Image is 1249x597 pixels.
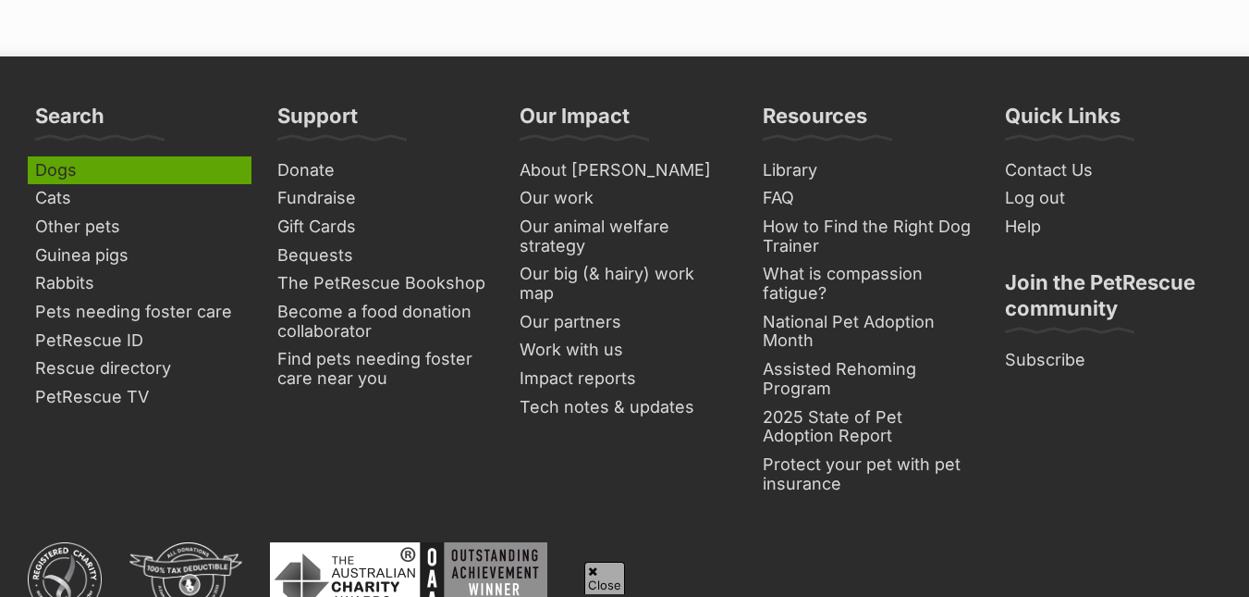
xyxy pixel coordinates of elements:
h3: Support [277,103,358,140]
a: PetRescue ID [28,327,251,355]
a: Bequests [270,242,494,270]
a: Assisted Rehoming Program [755,355,979,403]
a: Rescue directory [28,354,251,383]
a: Subscribe [998,346,1221,375]
a: Tech notes & updates [512,393,736,422]
a: What is compassion fatigue? [755,260,979,307]
h3: Resources [763,103,867,140]
a: Guinea pigs [28,242,251,270]
a: Cats [28,184,251,213]
a: Impact reports [512,365,736,393]
a: Become a food donation collaborator [270,298,494,345]
a: Donate [270,156,494,185]
a: Our big (& hairy) work map [512,260,736,307]
a: FAQ [755,184,979,213]
a: Contact Us [998,156,1221,185]
h3: Quick Links [1005,103,1120,140]
span: Close [584,562,625,594]
a: Our work [512,184,736,213]
h3: Search [35,103,104,140]
a: The PetRescue Bookshop [270,269,494,298]
a: Work with us [512,336,736,365]
h3: Our Impact [520,103,630,140]
a: Find pets needing foster care near you [270,345,494,392]
a: Dogs [28,156,251,185]
a: Our animal welfare strategy [512,213,736,260]
a: Our partners [512,308,736,337]
a: About [PERSON_NAME] [512,156,736,185]
a: PetRescue TV [28,383,251,412]
a: Other pets [28,213,251,242]
a: Library [755,156,979,185]
a: Rabbits [28,269,251,298]
a: Pets needing foster care [28,298,251,327]
a: 2025 State of Pet Adoption Report [755,404,979,451]
a: Log out [998,184,1221,213]
a: How to Find the Right Dog Trainer [755,213,979,260]
a: National Pet Adoption Month [755,308,979,355]
a: Fundraise [270,184,494,213]
a: Protect your pet with pet insurance [755,451,979,498]
a: Gift Cards [270,213,494,242]
h3: Join the PetRescue community [1005,269,1214,332]
a: Help [998,213,1221,242]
